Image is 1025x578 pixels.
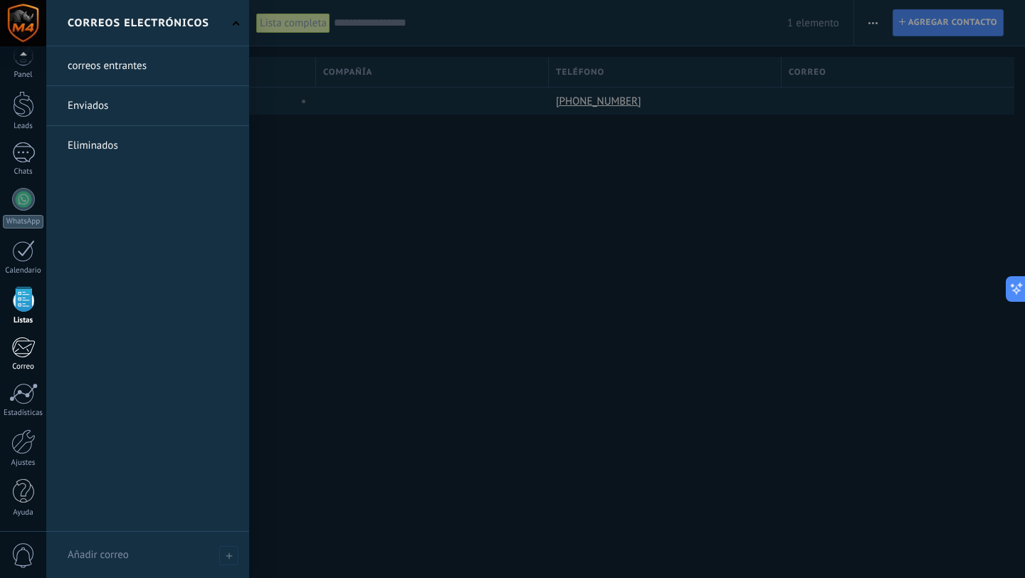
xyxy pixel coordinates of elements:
[68,548,129,562] span: Añadir correo
[3,122,44,131] div: Leads
[3,316,44,325] div: Listas
[3,508,44,517] div: Ayuda
[46,126,249,165] li: Eliminados
[3,167,44,177] div: Chats
[3,266,44,275] div: Calendario
[219,546,238,565] span: Añadir correo
[68,1,209,46] h2: Correos electrónicos
[3,362,44,372] div: Correo
[46,46,249,86] li: correos entrantes
[3,215,43,228] div: WhatsApp
[46,86,249,126] li: Enviados
[3,409,44,418] div: Estadísticas
[3,70,44,80] div: Panel
[3,458,44,468] div: Ajustes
